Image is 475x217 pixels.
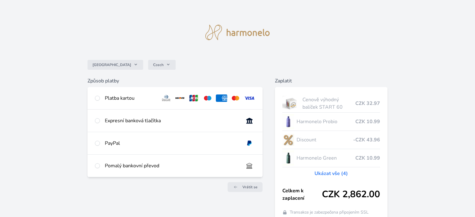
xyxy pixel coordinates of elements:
[275,77,387,85] h6: Zaplatit
[282,150,294,166] img: CLEAN_GREEN_se_stinem_x-lo.jpg
[322,189,380,200] span: CZK 2,862.00
[105,117,239,124] div: Expresní banková tlačítka
[297,118,355,125] span: Harmonelo Probio
[188,94,199,102] img: jcb.svg
[153,62,164,67] span: Czech
[244,162,255,169] img: bankTransfer_IBAN.svg
[282,114,294,129] img: CLEAN_PROBIO_se_stinem_x-lo.jpg
[282,187,322,202] span: Celkem k zaplacení
[148,60,176,70] button: Czech
[228,182,263,192] a: Vrátit se
[244,140,255,147] img: paypal.svg
[297,136,353,144] span: Discount
[242,185,258,190] span: Vrátit se
[355,118,380,125] span: CZK 10.99
[88,77,263,85] h6: Způsob platby
[244,117,255,124] img: onlineBanking_CZ.svg
[105,162,239,169] div: Pomalý bankovní převod
[92,62,131,67] span: [GEOGRAPHIC_DATA]
[353,136,380,144] span: -CZK 43.96
[315,170,348,177] a: Ukázat vše (4)
[355,100,380,107] span: CZK 32.97
[216,94,227,102] img: amex.svg
[244,94,255,102] img: visa.svg
[105,94,156,102] div: Platba kartou
[202,94,213,102] img: maestro.svg
[174,94,186,102] img: discover.svg
[282,132,294,148] img: discount-lo.png
[290,209,369,215] span: Transakce je zabezpečena připojením SSL
[355,154,380,162] span: CZK 10.99
[230,94,241,102] img: mc.svg
[88,60,143,70] button: [GEOGRAPHIC_DATA]
[205,25,270,40] img: logo.svg
[282,96,300,111] img: start.jpg
[297,154,355,162] span: Harmonelo Green
[105,140,239,147] div: PayPal
[302,96,355,111] span: Cenově výhodný balíček START 60
[160,94,172,102] img: diners.svg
